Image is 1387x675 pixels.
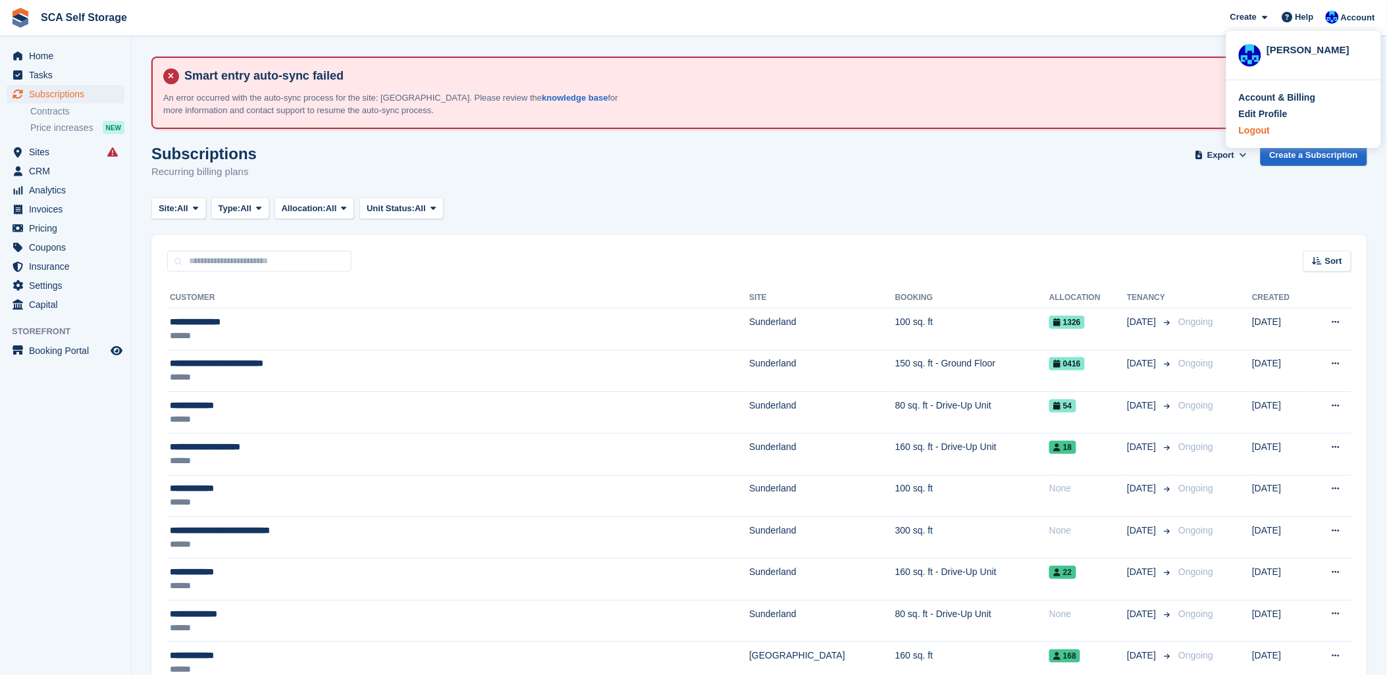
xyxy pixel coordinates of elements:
[29,257,108,276] span: Insurance
[163,91,624,117] p: An error occurred with the auto-sync process for the site: [GEOGRAPHIC_DATA]. Please review the f...
[1341,11,1375,24] span: Account
[7,181,124,199] a: menu
[30,120,124,135] a: Price increases NEW
[895,600,1049,641] td: 80 sq. ft - Drive-Up Unit
[7,276,124,295] a: menu
[895,350,1049,391] td: 150 sq. ft - Ground Floor
[895,287,1049,309] th: Booking
[1207,149,1234,162] span: Export
[749,559,895,600] td: Sunderland
[1049,441,1076,454] span: 18
[1252,287,1309,309] th: Created
[29,162,108,180] span: CRM
[1239,91,1369,105] a: Account & Billing
[367,202,415,215] span: Unit Status:
[1192,145,1250,166] button: Export
[29,341,108,360] span: Booking Portal
[1252,350,1309,391] td: [DATE]
[7,219,124,238] a: menu
[749,391,895,433] td: Sunderland
[177,202,188,215] span: All
[415,202,426,215] span: All
[1178,316,1213,327] span: Ongoing
[895,309,1049,350] td: 100 sq. ft
[11,8,30,28] img: stora-icon-8386f47178a22dfd0bd8f6a31ec36ba5ce8667c1dd55bd0f319d3a0aa187defe.svg
[1252,559,1309,600] td: [DATE]
[1261,145,1367,166] a: Create a Subscription
[895,434,1049,475] td: 160 sq. ft - Drive-Up Unit
[1252,475,1309,516] td: [DATE]
[29,295,108,314] span: Capital
[359,197,443,219] button: Unit Status: All
[167,287,749,309] th: Customer
[1178,400,1213,411] span: Ongoing
[1252,434,1309,475] td: [DATE]
[895,559,1049,600] td: 160 sq. ft - Drive-Up Unit
[1127,399,1159,413] span: [DATE]
[1127,315,1159,329] span: [DATE]
[7,200,124,218] a: menu
[30,122,93,134] span: Price increases
[1239,44,1261,66] img: Kelly Neesham
[1049,566,1076,579] span: 22
[7,295,124,314] a: menu
[29,219,108,238] span: Pricing
[29,47,108,65] span: Home
[1049,649,1080,662] span: 168
[749,600,895,641] td: Sunderland
[29,276,108,295] span: Settings
[1239,124,1369,137] a: Logout
[895,475,1049,516] td: 100 sq. ft
[1127,482,1159,495] span: [DATE]
[1325,255,1342,268] span: Sort
[749,350,895,391] td: Sunderland
[1178,609,1213,619] span: Ongoing
[1049,524,1127,537] div: None
[159,202,177,215] span: Site:
[29,200,108,218] span: Invoices
[1178,650,1213,661] span: Ongoing
[1252,517,1309,559] td: [DATE]
[29,85,108,103] span: Subscriptions
[895,391,1049,433] td: 80 sq. ft - Drive-Up Unit
[749,517,895,559] td: Sunderland
[1178,566,1213,577] span: Ongoing
[1267,43,1369,55] div: [PERSON_NAME]
[29,143,108,161] span: Sites
[219,202,241,215] span: Type:
[1252,391,1309,433] td: [DATE]
[1127,607,1159,621] span: [DATE]
[895,517,1049,559] td: 300 sq. ft
[1049,399,1076,413] span: 54
[151,197,206,219] button: Site: All
[542,93,608,103] a: knowledge base
[1049,287,1127,309] th: Allocation
[1239,91,1316,105] div: Account & Billing
[109,343,124,359] a: Preview store
[1178,483,1213,493] span: Ongoing
[7,341,124,360] a: menu
[103,121,124,134] div: NEW
[1326,11,1339,24] img: Kelly Neesham
[1127,287,1173,309] th: Tenancy
[7,257,124,276] a: menu
[29,238,108,257] span: Coupons
[7,66,124,84] a: menu
[7,143,124,161] a: menu
[749,475,895,516] td: Sunderland
[30,105,124,118] a: Contracts
[7,162,124,180] a: menu
[1127,440,1159,454] span: [DATE]
[7,47,124,65] a: menu
[1295,11,1314,24] span: Help
[1049,482,1127,495] div: None
[7,85,124,103] a: menu
[29,181,108,199] span: Analytics
[1127,565,1159,579] span: [DATE]
[749,309,895,350] td: Sunderland
[749,434,895,475] td: Sunderland
[211,197,269,219] button: Type: All
[179,68,1355,84] h4: Smart entry auto-sync failed
[326,202,337,215] span: All
[1127,649,1159,662] span: [DATE]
